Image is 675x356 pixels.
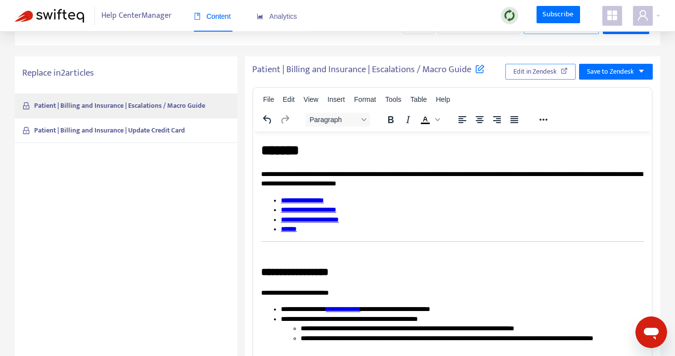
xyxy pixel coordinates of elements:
span: appstore [606,9,618,21]
button: Save to Zendeskcaret-down [579,64,653,80]
strong: Patient | Billing and Insurance | Escalations / Macro Guide [34,100,205,111]
button: Block Paragraph [306,113,370,127]
span: book [194,13,201,20]
button: Undo [259,113,276,127]
button: Redo [276,113,293,127]
button: Edit in Zendesk [505,64,576,80]
span: Save to Zendesk [587,66,634,77]
span: lock [22,127,30,134]
span: Paragraph [310,116,358,124]
strong: Patient | Billing and Insurance | Update Credit Card [34,125,185,136]
span: area-chart [257,13,264,20]
span: Help Center Manager [101,6,172,25]
span: Edit [283,95,295,103]
span: Tools [385,95,402,103]
span: Table [410,95,427,103]
span: Help [436,95,450,103]
button: Bold [382,113,399,127]
span: user [637,9,649,21]
span: View [304,95,318,103]
iframe: Button to launch messaging window [635,316,667,348]
span: File [263,95,274,103]
span: caret-down [638,68,645,75]
img: sync.dc5367851b00ba804db3.png [503,9,516,22]
span: Format [354,95,376,103]
button: Reveal or hide additional toolbar items [535,113,552,127]
span: Analytics [257,12,297,20]
button: Align left [454,113,471,127]
a: Subscribe [537,6,580,24]
img: Swifteq [15,9,84,23]
button: Align right [489,113,505,127]
span: Insert [327,95,345,103]
span: Edit in Zendesk [513,66,557,77]
span: Content [194,12,231,20]
h5: Replace in 2 articles [22,68,230,79]
button: Italic [400,113,416,127]
span: lock [22,102,30,110]
h5: Patient | Billing and Insurance | Escalations / Macro Guide [252,64,485,76]
button: Justify [506,113,523,127]
div: Text color Black [417,113,442,127]
button: Align center [471,113,488,127]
